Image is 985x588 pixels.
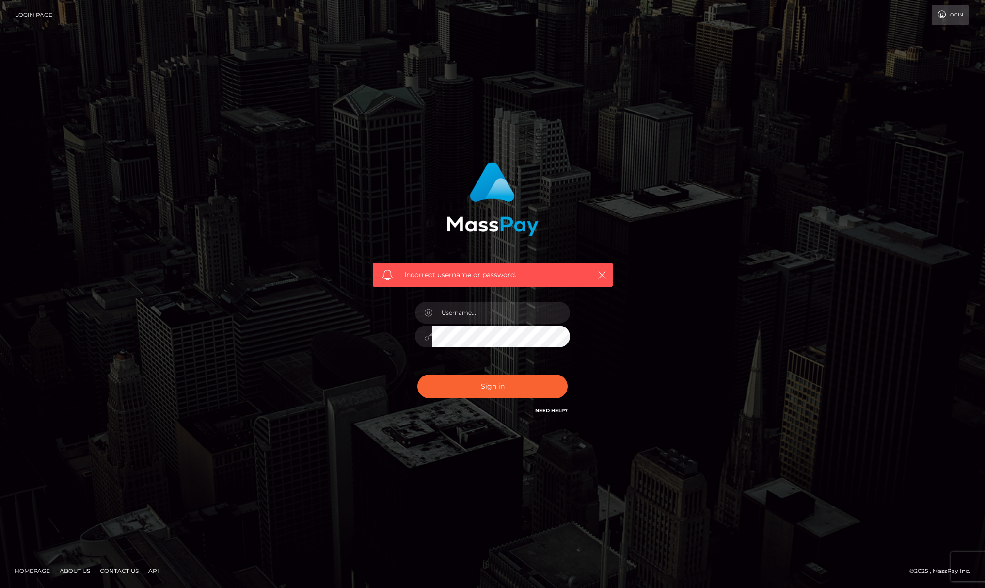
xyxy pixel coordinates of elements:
a: API [144,563,163,578]
button: Sign in [417,375,568,398]
a: Login [932,5,969,25]
a: Need Help? [535,408,568,414]
a: Homepage [11,563,54,578]
input: Username... [432,302,570,324]
a: Login Page [15,5,52,25]
a: About Us [56,563,94,578]
span: Incorrect username or password. [404,270,581,280]
a: Contact Us [96,563,143,578]
img: MassPay Login [446,162,539,236]
div: © 2025 , MassPay Inc. [909,566,978,576]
